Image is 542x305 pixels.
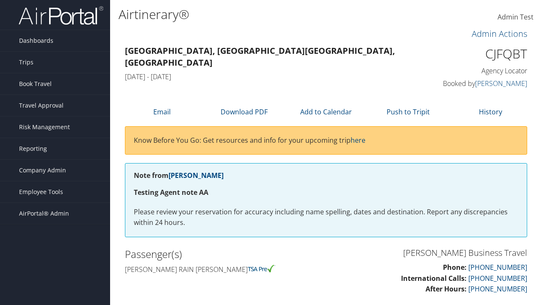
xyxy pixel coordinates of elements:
[479,107,502,116] a: History
[19,116,70,138] span: Risk Management
[125,265,320,274] h4: [PERSON_NAME] rain [PERSON_NAME]
[498,12,534,22] span: Admin Test
[153,107,171,116] a: Email
[443,263,467,272] strong: Phone:
[498,4,534,30] a: Admin Test
[19,52,33,73] span: Trips
[472,28,527,39] a: Admin Actions
[401,274,467,283] strong: International Calls:
[119,6,395,23] h1: Airtinerary®
[125,247,320,261] h2: Passenger(s)
[221,107,268,116] a: Download PDF
[436,45,527,63] h1: CJFQBT
[19,160,66,181] span: Company Admin
[468,284,527,294] a: [PHONE_NUMBER]
[169,171,224,180] a: [PERSON_NAME]
[436,66,527,75] h4: Agency Locator
[475,79,527,88] a: [PERSON_NAME]
[351,136,365,145] a: here
[436,79,527,88] h4: Booked by
[19,73,52,94] span: Book Travel
[19,138,47,159] span: Reporting
[19,203,69,224] span: AirPortal® Admin
[19,6,103,25] img: airportal-logo.png
[300,107,352,116] a: Add to Calendar
[19,181,63,202] span: Employee Tools
[125,45,395,68] strong: [GEOGRAPHIC_DATA], [GEOGRAPHIC_DATA] [GEOGRAPHIC_DATA], [GEOGRAPHIC_DATA]
[125,72,423,81] h4: [DATE] - [DATE]
[19,95,64,116] span: Travel Approval
[134,171,224,180] strong: Note from
[426,284,467,294] strong: After Hours:
[468,274,527,283] a: [PHONE_NUMBER]
[19,30,53,51] span: Dashboards
[332,247,527,259] h3: [PERSON_NAME] Business Travel
[248,265,275,272] img: tsa-precheck.png
[387,107,430,116] a: Push to Tripit
[134,188,208,197] strong: Testing Agent note AA
[134,207,518,228] p: Please review your reservation for accuracy including name spelling, dates and destination. Repor...
[468,263,527,272] a: [PHONE_NUMBER]
[134,135,518,146] p: Know Before You Go: Get resources and info for your upcoming trip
